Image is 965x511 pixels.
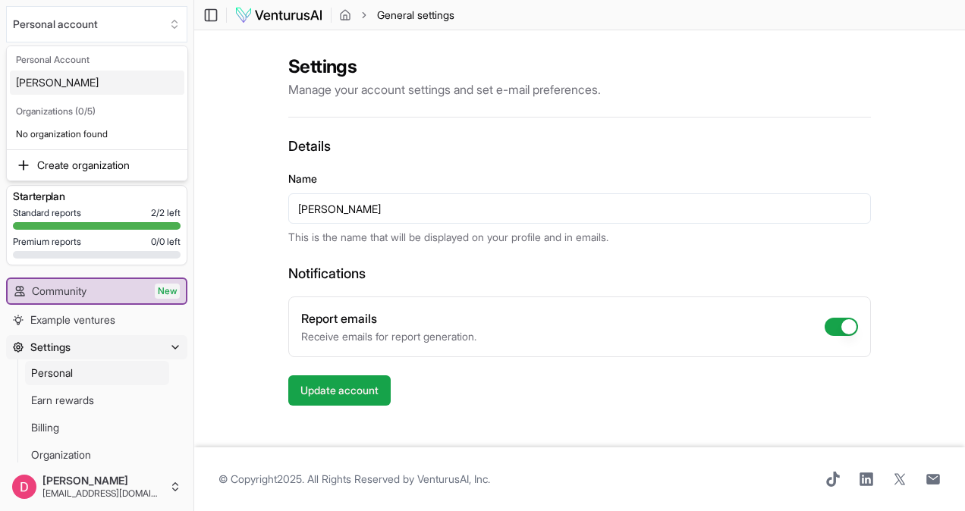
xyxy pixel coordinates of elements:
[10,71,184,95] div: [PERSON_NAME]
[7,150,187,180] div: Suggestions
[10,101,184,122] div: Organizations (0/5)
[7,46,187,149] div: Suggestions
[10,49,184,71] div: Personal Account
[10,122,184,146] p: No organization found
[10,153,184,177] div: Create organization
